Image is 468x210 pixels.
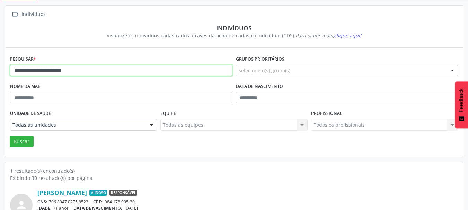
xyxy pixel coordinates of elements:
span: Selecione o(s) grupo(s) [238,67,290,74]
span: Feedback [458,88,465,112]
div: Exibindo 30 resultado(s) por página [10,174,458,182]
div: Visualize os indivíduos cadastrados através da ficha de cadastro individual (CDS). [15,32,453,39]
span: Responsável [109,190,137,196]
div: Indivíduos [20,9,47,19]
i:  [10,9,20,19]
span: CPF: [93,199,103,205]
a:  Indivíduos [10,9,47,19]
a: [PERSON_NAME] [37,189,87,197]
span: clique aqui! [334,32,361,39]
label: Data de nascimento [236,81,283,92]
label: Unidade de saúde [10,108,51,119]
button: Buscar [10,136,34,147]
label: Pesquisar [10,54,36,65]
div: 1 resultado(s) encontrado(s) [10,167,458,174]
i: Para saber mais, [295,32,361,39]
label: Profissional [311,108,342,119]
span: Idoso [89,190,107,196]
span: CNS: [37,199,47,205]
span: 084.178.905-30 [105,199,135,205]
label: Equipe [160,108,176,119]
label: Grupos prioritários [236,54,284,65]
div: Indivíduos [15,24,453,32]
div: 706 8047 0275 8523 [37,199,458,205]
button: Feedback - Mostrar pesquisa [455,81,468,128]
label: Nome da mãe [10,81,40,92]
span: Todas as unidades [12,121,143,128]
